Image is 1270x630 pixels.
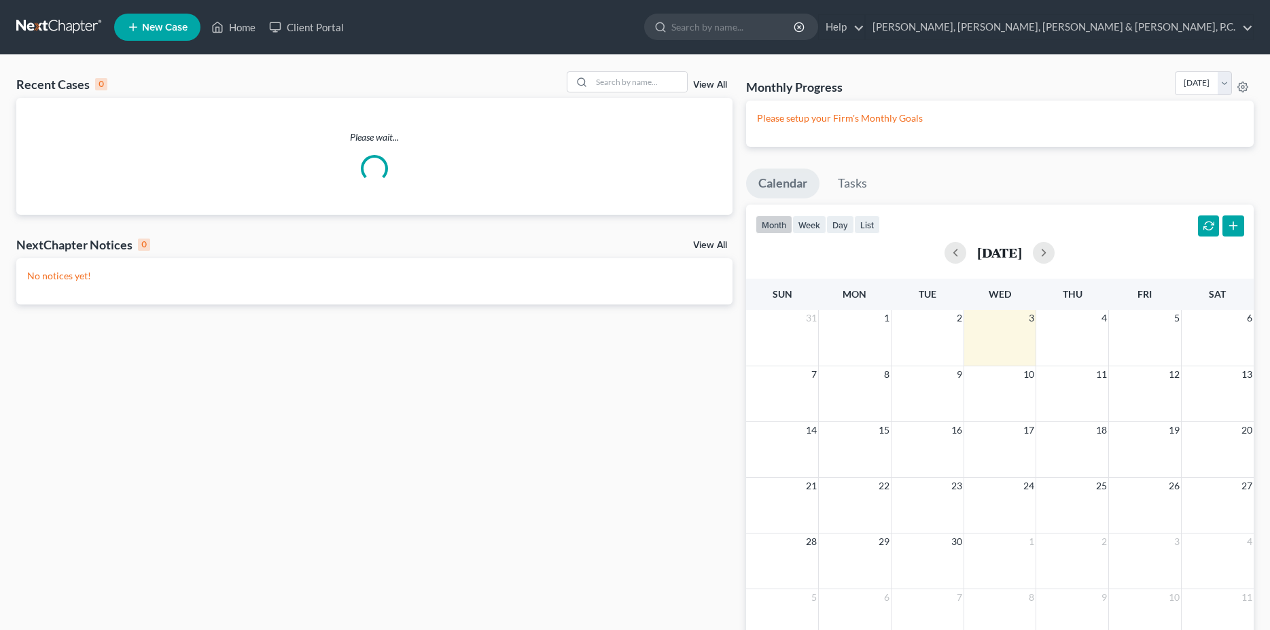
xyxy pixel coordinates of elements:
span: 10 [1022,366,1036,383]
span: 9 [1100,589,1108,606]
span: 4 [1100,310,1108,326]
a: Client Portal [262,15,351,39]
span: 5 [810,589,818,606]
div: NextChapter Notices [16,237,150,253]
a: Help [819,15,864,39]
a: View All [693,241,727,250]
a: Calendar [746,169,819,198]
h2: [DATE] [977,245,1022,260]
span: 11 [1240,589,1254,606]
span: 19 [1167,422,1181,438]
h3: Monthly Progress [746,79,843,95]
span: 28 [805,533,818,550]
a: Home [205,15,262,39]
span: 26 [1167,478,1181,494]
span: New Case [142,22,188,33]
span: 10 [1167,589,1181,606]
input: Search by name... [592,72,687,92]
span: 30 [950,533,964,550]
p: Please wait... [16,130,733,144]
span: 23 [950,478,964,494]
span: 1 [883,310,891,326]
span: 8 [883,366,891,383]
span: 3 [1173,533,1181,550]
span: 5 [1173,310,1181,326]
input: Search by name... [671,14,796,39]
span: 11 [1095,366,1108,383]
div: 0 [138,239,150,251]
span: 8 [1027,589,1036,606]
button: week [792,215,826,234]
a: Tasks [826,169,879,198]
button: day [826,215,854,234]
span: 2 [955,310,964,326]
span: 24 [1022,478,1036,494]
span: 29 [877,533,891,550]
span: 13 [1240,366,1254,383]
span: Mon [843,288,866,300]
span: 6 [1246,310,1254,326]
span: 18 [1095,422,1108,438]
span: 17 [1022,422,1036,438]
span: Tue [919,288,936,300]
span: 12 [1167,366,1181,383]
span: 6 [883,589,891,606]
span: 20 [1240,422,1254,438]
span: Sat [1209,288,1226,300]
p: No notices yet! [27,269,722,283]
span: 7 [955,589,964,606]
span: 9 [955,366,964,383]
span: Fri [1137,288,1152,300]
div: Recent Cases [16,76,107,92]
button: list [854,215,880,234]
span: 3 [1027,310,1036,326]
span: 1 [1027,533,1036,550]
span: 16 [950,422,964,438]
a: View All [693,80,727,90]
span: Sun [773,288,792,300]
div: 0 [95,78,107,90]
span: Wed [989,288,1011,300]
span: 31 [805,310,818,326]
span: 14 [805,422,818,438]
button: month [756,215,792,234]
span: 21 [805,478,818,494]
span: 7 [810,366,818,383]
span: Thu [1063,288,1082,300]
p: Please setup your Firm's Monthly Goals [757,111,1243,125]
a: [PERSON_NAME], [PERSON_NAME], [PERSON_NAME] & [PERSON_NAME], P.C. [866,15,1253,39]
span: 27 [1240,478,1254,494]
span: 22 [877,478,891,494]
span: 25 [1095,478,1108,494]
span: 15 [877,422,891,438]
span: 4 [1246,533,1254,550]
span: 2 [1100,533,1108,550]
